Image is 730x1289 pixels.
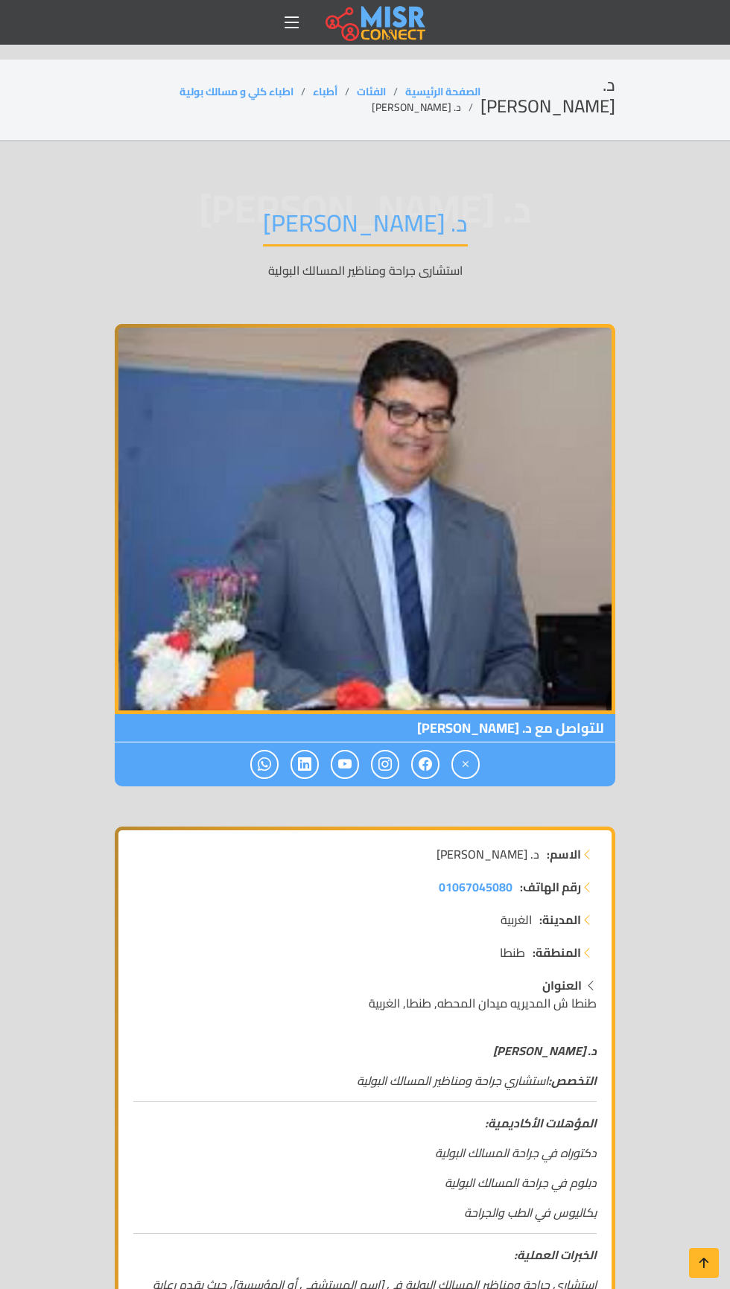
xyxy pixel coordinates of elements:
a: 01067045080 [439,878,512,896]
img: د. حسين ممدوح [115,324,615,714]
span: للتواصل مع د. [PERSON_NAME] [115,714,615,742]
span: الغربية [501,911,532,929]
em: دكتوراه في جراحة المسالك البولية [435,1142,597,1164]
strong: العنوان [542,974,582,996]
img: main.misr_connect [326,4,425,41]
h2: د. [PERSON_NAME] [480,74,615,118]
strong: المؤهلات الأكاديمية: [485,1112,597,1134]
strong: د. [PERSON_NAME] [493,1040,597,1062]
span: طنطا ش المديريه ميدان المحطه, طنطا, الغربية [369,992,597,1014]
em: بكاليوس في الطب والجراحة [464,1201,597,1223]
a: الصفحة الرئيسية [405,82,480,101]
li: د. [PERSON_NAME] [372,100,480,115]
strong: الاسم: [547,845,581,863]
strong: المنطقة: [533,943,581,961]
strong: رقم الهاتف: [520,878,581,896]
em: دبلوم في جراحة المسالك البولية [445,1171,597,1194]
span: 01067045080 [439,876,512,898]
strong: التخصص: [548,1069,597,1092]
span: د. [PERSON_NAME] [437,845,539,863]
span: طنطا [500,943,525,961]
strong: الخبرات العملية: [514,1244,597,1266]
a: الفئات [357,82,386,101]
a: اطباء كلي و مسالك بولية [180,82,293,101]
em: استشاري جراحة ومناظير المسالك البولية [357,1069,597,1092]
h1: د. [PERSON_NAME] [263,209,468,246]
strong: المدينة: [539,911,581,929]
p: استشارى جراحة ومناظير المسالك البولية [115,261,615,279]
a: أطباء [313,82,337,101]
